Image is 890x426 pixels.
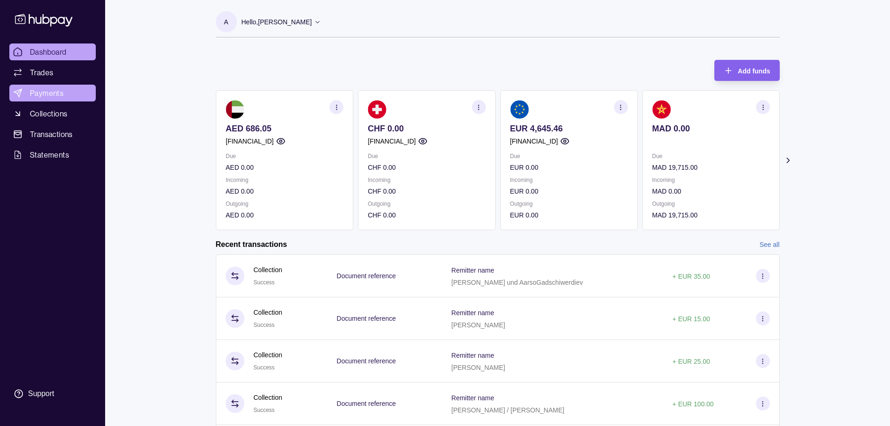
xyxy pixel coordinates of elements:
[510,100,528,119] img: eu
[451,267,494,274] p: Remitter name
[30,46,67,58] span: Dashboard
[226,175,343,185] p: Incoming
[254,392,282,403] p: Collection
[226,136,274,146] p: [FINANCIAL_ID]
[510,175,627,185] p: Incoming
[510,199,627,209] p: Outgoing
[30,67,53,78] span: Trades
[9,384,96,404] a: Support
[672,315,710,323] p: + EUR 15.00
[368,186,485,196] p: CHF 0.00
[714,60,779,81] button: Add funds
[226,100,244,119] img: ae
[652,199,769,209] p: Outgoing
[226,162,343,173] p: AED 0.00
[30,108,67,119] span: Collections
[242,17,312,27] p: Hello, [PERSON_NAME]
[216,239,287,250] h2: Recent transactions
[368,210,485,220] p: CHF 0.00
[254,322,275,328] span: Success
[451,364,505,371] p: [PERSON_NAME]
[672,400,713,408] p: + EUR 100.00
[368,136,416,146] p: [FINANCIAL_ID]
[30,149,69,160] span: Statements
[652,100,670,119] img: ma
[451,406,564,414] p: [PERSON_NAME] / [PERSON_NAME]
[368,123,485,134] p: CHF 0.00
[226,186,343,196] p: AED 0.00
[9,146,96,163] a: Statements
[451,352,494,359] p: Remitter name
[652,186,769,196] p: MAD 0.00
[368,151,485,161] p: Due
[451,279,583,286] p: [PERSON_NAME] und AarsoGadschiwerdiev
[9,85,96,101] a: Payments
[672,273,710,280] p: + EUR 35.00
[9,64,96,81] a: Trades
[337,272,396,280] p: Document reference
[28,389,54,399] div: Support
[510,186,627,196] p: EUR 0.00
[30,87,64,99] span: Payments
[254,265,282,275] p: Collection
[9,126,96,143] a: Transactions
[510,162,627,173] p: EUR 0.00
[30,129,73,140] span: Transactions
[224,17,228,27] p: A
[510,136,558,146] p: [FINANCIAL_ID]
[451,394,494,402] p: Remitter name
[368,162,485,173] p: CHF 0.00
[337,357,396,365] p: Document reference
[254,350,282,360] p: Collection
[738,67,770,75] span: Add funds
[510,123,627,134] p: EUR 4,645.46
[652,175,769,185] p: Incoming
[368,199,485,209] p: Outgoing
[760,239,780,250] a: See all
[226,151,343,161] p: Due
[652,210,769,220] p: MAD 19,715.00
[368,175,485,185] p: Incoming
[337,315,396,322] p: Document reference
[9,43,96,60] a: Dashboard
[652,151,769,161] p: Due
[672,358,710,365] p: + EUR 25.00
[510,210,627,220] p: EUR 0.00
[652,123,769,134] p: MAD 0.00
[254,279,275,286] span: Success
[254,307,282,318] p: Collection
[510,151,627,161] p: Due
[226,199,343,209] p: Outgoing
[337,400,396,407] p: Document reference
[9,105,96,122] a: Collections
[226,123,343,134] p: AED 686.05
[254,407,275,413] span: Success
[368,100,386,119] img: ch
[254,364,275,371] span: Success
[451,309,494,317] p: Remitter name
[226,210,343,220] p: AED 0.00
[451,321,505,329] p: [PERSON_NAME]
[652,162,769,173] p: MAD 19,715.00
